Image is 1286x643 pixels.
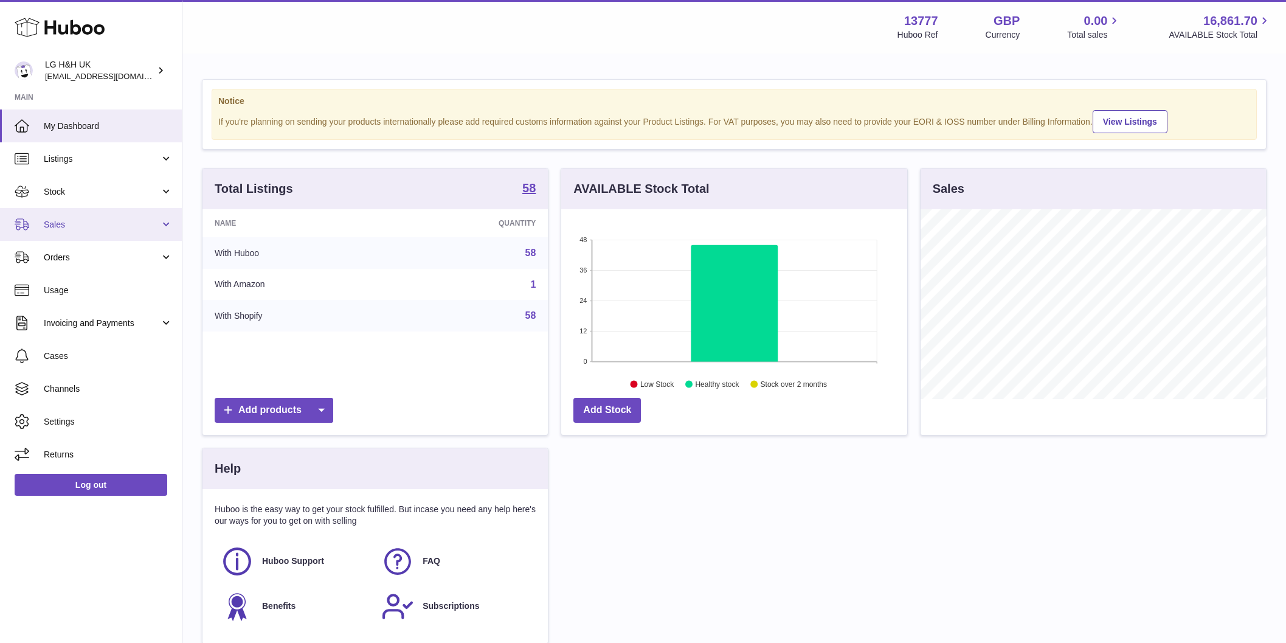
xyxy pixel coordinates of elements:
[580,297,587,304] text: 24
[215,504,536,527] p: Huboo is the easy way to get your stock fulfilled. But incase you need any help here's our ways f...
[44,318,160,329] span: Invoicing and Payments
[44,383,173,395] span: Channels
[761,380,827,389] text: Stock over 2 months
[44,219,160,231] span: Sales
[580,327,587,335] text: 12
[423,600,479,612] span: Subscriptions
[15,474,167,496] a: Log out
[986,29,1020,41] div: Currency
[573,181,709,197] h3: AVAILABLE Stock Total
[44,449,173,461] span: Returns
[530,279,536,290] a: 1
[933,181,964,197] h3: Sales
[525,310,536,321] a: 58
[573,398,641,423] a: Add Stock
[640,380,674,389] text: Low Stock
[15,61,33,80] img: veechen@lghnh.co.uk
[215,181,293,197] h3: Total Listings
[262,600,296,612] span: Benefits
[45,71,179,81] span: [EMAIL_ADDRESS][DOMAIN_NAME]
[44,350,173,362] span: Cases
[1084,13,1108,29] span: 0.00
[44,252,160,263] span: Orders
[1067,13,1121,41] a: 0.00 Total sales
[45,59,154,82] div: LG H&H UK
[904,13,938,29] strong: 13777
[1169,13,1271,41] a: 16,861.70 AVAILABLE Stock Total
[44,153,160,165] span: Listings
[1169,29,1271,41] span: AVAILABLE Stock Total
[580,266,587,274] text: 36
[44,416,173,428] span: Settings
[221,545,369,578] a: Huboo Support
[392,209,548,237] th: Quantity
[202,269,392,301] td: With Amazon
[584,358,587,365] text: 0
[1203,13,1257,29] span: 16,861.70
[897,29,938,41] div: Huboo Ref
[215,398,333,423] a: Add products
[44,120,173,132] span: My Dashboard
[580,236,587,243] text: 48
[696,380,740,389] text: Healthy stock
[202,209,392,237] th: Name
[1093,110,1167,133] a: View Listings
[202,237,392,269] td: With Huboo
[215,461,241,477] h3: Help
[44,186,160,198] span: Stock
[262,555,324,567] span: Huboo Support
[994,13,1020,29] strong: GBP
[1067,29,1121,41] span: Total sales
[522,182,536,196] a: 58
[218,96,1250,107] strong: Notice
[44,285,173,296] span: Usage
[423,555,440,567] span: FAQ
[218,108,1250,133] div: If you're planning on sending your products internationally please add required customs informati...
[202,300,392,332] td: With Shopify
[381,545,530,578] a: FAQ
[525,248,536,258] a: 58
[221,590,369,623] a: Benefits
[522,182,536,194] strong: 58
[381,590,530,623] a: Subscriptions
